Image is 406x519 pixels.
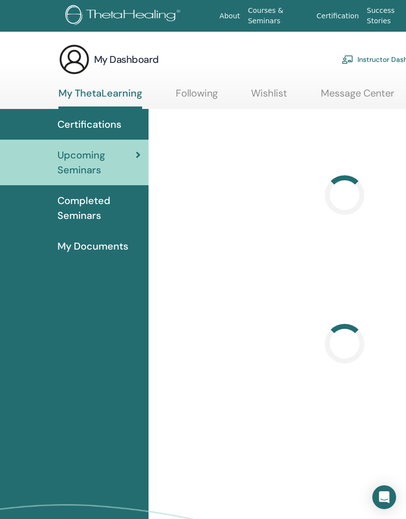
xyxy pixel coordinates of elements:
[58,87,142,109] a: My ThetaLearning
[57,239,128,254] span: My Documents
[215,7,244,25] a: About
[244,1,313,30] a: Courses & Seminars
[176,87,218,106] a: Following
[58,44,90,75] img: generic-user-icon.jpg
[342,55,354,64] img: chalkboard-teacher.svg
[372,485,396,509] div: Open Intercom Messenger
[65,5,184,27] img: logo.png
[94,52,159,66] h3: My Dashboard
[321,87,394,106] a: Message Center
[57,148,136,177] span: Upcoming Seminars
[251,87,287,106] a: Wishlist
[312,7,362,25] a: Certification
[57,117,121,132] span: Certifications
[57,193,141,223] span: Completed Seminars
